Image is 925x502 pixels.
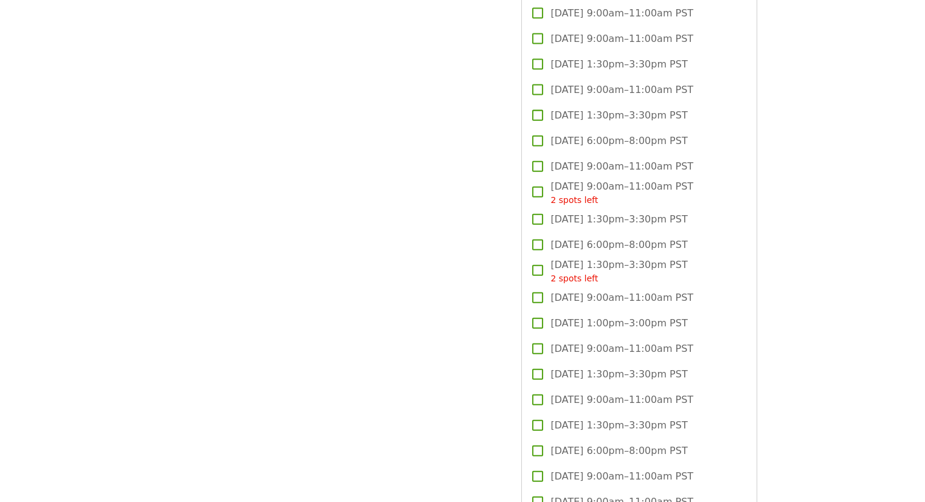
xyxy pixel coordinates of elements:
[550,291,693,305] span: [DATE] 9:00am–11:00am PST
[550,316,687,331] span: [DATE] 1:00pm–3:00pm PST
[550,342,693,356] span: [DATE] 9:00am–11:00am PST
[550,6,693,21] span: [DATE] 9:00am–11:00am PST
[550,258,687,285] span: [DATE] 1:30pm–3:30pm PST
[550,179,693,207] span: [DATE] 9:00am–11:00am PST
[550,108,687,123] span: [DATE] 1:30pm–3:30pm PST
[550,418,687,433] span: [DATE] 1:30pm–3:30pm PST
[550,83,693,97] span: [DATE] 9:00am–11:00am PST
[550,32,693,46] span: [DATE] 9:00am–11:00am PST
[550,212,687,227] span: [DATE] 1:30pm–3:30pm PST
[550,273,598,283] span: 2 spots left
[550,393,693,407] span: [DATE] 9:00am–11:00am PST
[550,238,687,252] span: [DATE] 6:00pm–8:00pm PST
[550,444,687,458] span: [DATE] 6:00pm–8:00pm PST
[550,159,693,174] span: [DATE] 9:00am–11:00am PST
[550,367,687,382] span: [DATE] 1:30pm–3:30pm PST
[550,195,598,205] span: 2 spots left
[550,469,693,484] span: [DATE] 9:00am–11:00am PST
[550,134,687,148] span: [DATE] 6:00pm–8:00pm PST
[550,57,687,72] span: [DATE] 1:30pm–3:30pm PST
